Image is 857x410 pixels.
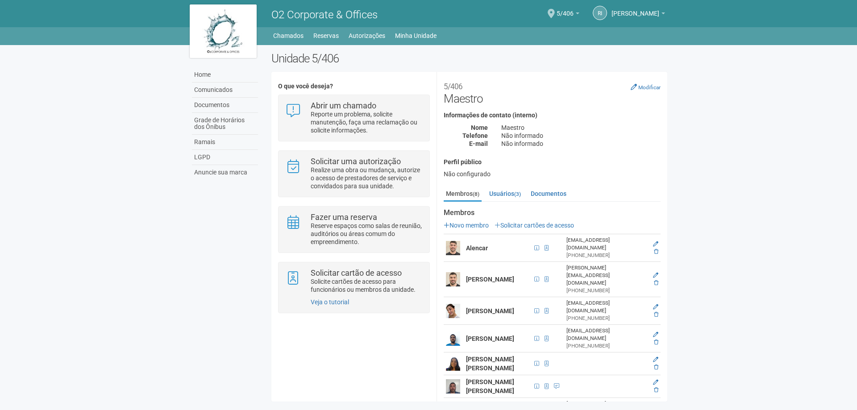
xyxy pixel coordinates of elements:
[631,83,661,91] a: Modificar
[313,29,339,42] a: Reservas
[444,112,661,119] h4: Informações de contato (interno)
[654,387,658,393] a: Excluir membro
[638,84,661,91] small: Modificar
[566,327,647,342] div: [EMAIL_ADDRESS][DOMAIN_NAME]
[473,191,479,197] small: (8)
[192,113,258,135] a: Grade de Horários dos Ônibus
[311,268,402,277] strong: Solicitar cartão de acesso
[190,4,257,58] img: logo.jpg
[653,356,658,363] a: Editar membro
[192,67,258,83] a: Home
[654,248,658,255] a: Excluir membro
[566,287,647,294] div: [PHONE_NUMBER]
[446,379,460,393] img: user.png
[444,222,489,229] a: Novo membro
[311,110,423,134] p: Reporte um problema, solicite manutenção, faça uma reclamação ou solicite informações.
[311,277,423,294] p: Solicite cartões de acesso para funcionários ou membros da unidade.
[395,29,437,42] a: Minha Unidade
[444,159,661,166] h4: Perfil público
[653,379,658,385] a: Editar membro
[466,244,488,252] strong: Alencar
[653,331,658,338] a: Editar membro
[495,124,667,132] div: Maestro
[311,212,377,222] strong: Fazer uma reserva
[446,272,460,286] img: user.png
[566,315,647,322] div: [PHONE_NUMBER]
[446,331,460,346] img: user.png
[653,272,658,278] a: Editar membro
[466,356,514,372] strong: [PERSON_NAME] [PERSON_NAME]
[192,135,258,150] a: Ramais
[654,364,658,370] a: Excluir membro
[285,157,422,190] a: Solicitar uma autorização Realize uma obra ou mudança, autorize o acesso de prestadores de serviç...
[278,83,429,90] h4: O que você deseja?
[495,132,667,140] div: Não informado
[444,187,482,202] a: Membros(8)
[285,269,422,294] a: Solicitar cartão de acesso Solicite cartões de acesso para funcionários ou membros da unidade.
[311,101,376,110] strong: Abrir um chamado
[557,11,579,18] a: 5/406
[311,157,401,166] strong: Solicitar uma autorização
[653,241,658,247] a: Editar membro
[462,132,488,139] strong: Telefone
[311,222,423,246] p: Reserve espaços como salas de reunião, auditórios ou áreas comum do empreendimento.
[273,29,304,42] a: Chamados
[311,298,349,306] a: Veja o tutorial
[192,83,258,98] a: Comunicados
[271,8,378,21] span: O2 Corporate & Offices
[528,187,569,200] a: Documentos
[469,140,488,147] strong: E-mail
[271,52,667,65] h2: Unidade 5/406
[612,1,659,17] span: Rodrigo Inacio
[566,252,647,259] div: [PHONE_NUMBER]
[444,170,661,178] div: Não configurado
[192,150,258,165] a: LGPD
[466,307,514,315] strong: [PERSON_NAME]
[566,342,647,350] div: [PHONE_NUMBER]
[653,304,658,310] a: Editar membro
[654,280,658,286] a: Excluir membro
[192,98,258,113] a: Documentos
[566,299,647,315] div: [EMAIL_ADDRESS][DOMAIN_NAME]
[557,1,574,17] span: 5/406
[466,276,514,283] strong: [PERSON_NAME]
[446,241,460,255] img: user.png
[654,311,658,318] a: Excluir membro
[514,191,521,197] small: (3)
[192,165,258,180] a: Anuncie sua marca
[444,79,661,105] h2: Maestro
[446,356,460,371] img: user.png
[654,339,658,345] a: Excluir membro
[593,6,607,20] a: RI
[285,213,422,246] a: Fazer uma reserva Reserve espaços como salas de reunião, auditórios ou áreas comum do empreendime...
[495,222,574,229] a: Solicitar cartões de acesso
[487,187,523,200] a: Usuários(3)
[349,29,385,42] a: Autorizações
[466,378,514,394] strong: [PERSON_NAME] [PERSON_NAME]
[444,209,661,217] strong: Membros
[612,11,665,18] a: [PERSON_NAME]
[285,102,422,134] a: Abrir um chamado Reporte um problema, solicite manutenção, faça uma reclamação ou solicite inform...
[566,236,647,252] div: [EMAIL_ADDRESS][DOMAIN_NAME]
[311,166,423,190] p: Realize uma obra ou mudança, autorize o acesso de prestadores de serviço e convidados para sua un...
[466,335,514,342] strong: [PERSON_NAME]
[444,82,462,91] small: 5/406
[446,304,460,318] img: user.png
[566,264,647,287] div: [PERSON_NAME][EMAIL_ADDRESS][DOMAIN_NAME]
[471,124,488,131] strong: Nome
[495,140,667,148] div: Não informado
